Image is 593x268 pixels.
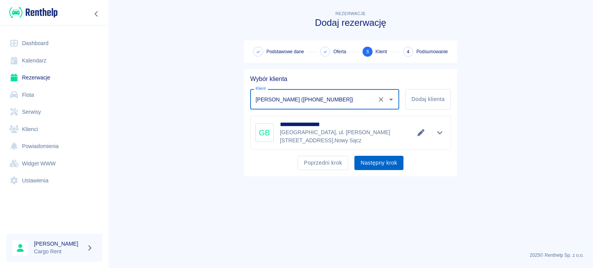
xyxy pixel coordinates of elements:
h3: Dodaj rezerwację [244,17,457,28]
label: Klient [256,86,266,91]
a: Ustawienia [6,172,102,189]
button: Otwórz [386,94,396,105]
p: 2025 © Renthelp Sp. z o.o. [117,252,584,259]
button: Zwiń nawigację [91,9,102,19]
a: Widget WWW [6,155,102,172]
div: GB [255,123,274,142]
button: Następny krok [354,156,403,170]
a: Serwisy [6,103,102,121]
a: Rezerwacje [6,69,102,86]
a: Kalendarz [6,52,102,69]
p: Cargo Rent [34,248,83,256]
span: Klient [376,48,387,55]
h6: [PERSON_NAME] [34,240,83,248]
span: 3 [366,48,369,56]
a: Dashboard [6,35,102,52]
button: Edytuj dane [415,127,427,138]
span: 4 [407,48,410,56]
h5: Wybór klienta [250,75,451,83]
a: Klienci [6,121,102,138]
span: Oferta [333,48,346,55]
p: [GEOGRAPHIC_DATA], ul. [PERSON_NAME][STREET_ADDRESS] , Nowy Sącz [280,128,408,145]
a: Powiadomienia [6,138,102,155]
img: Renthelp logo [9,6,58,19]
span: Podsumowanie [416,48,448,55]
span: Rezerwacje [335,11,366,16]
a: Renthelp logo [6,6,58,19]
button: Poprzedni krok [298,156,348,170]
button: Wyczyść [376,94,386,105]
button: Pokaż szczegóły [434,127,446,138]
span: Podstawowe dane [266,48,304,55]
button: Dodaj klienta [405,89,451,110]
a: Flota [6,86,102,104]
